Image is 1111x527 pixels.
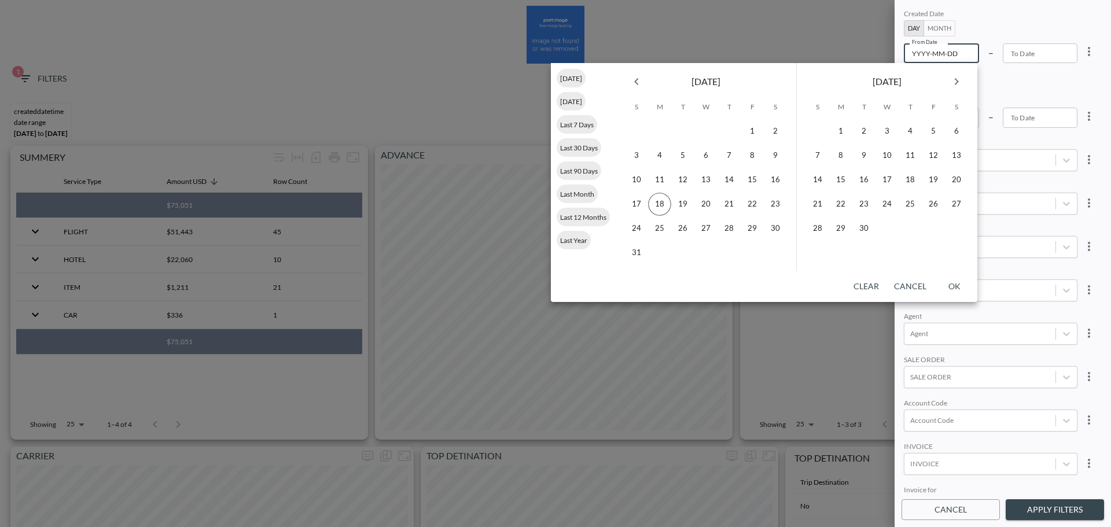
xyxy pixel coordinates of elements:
[904,73,1077,84] div: Departure Date
[625,70,648,93] button: Previous month
[648,168,671,191] button: 11
[691,73,720,90] span: [DATE]
[557,97,586,106] span: [DATE]
[625,193,648,216] button: 17
[625,217,648,240] button: 24
[904,312,1077,323] div: Agent
[557,185,598,203] div: Last Month
[625,168,648,191] button: 10
[875,168,899,191] button: 17
[672,95,693,119] span: Tuesday
[1077,452,1101,475] button: more
[945,144,968,167] button: 13
[1077,191,1101,215] button: more
[557,213,610,222] span: Last 12 Months
[557,208,610,226] div: Last 12 Months
[1006,499,1104,521] button: Apply Filters
[899,120,922,143] button: 4
[1077,40,1101,63] button: more
[1077,408,1101,432] button: more
[922,168,945,191] button: 19
[829,144,852,167] button: 8
[625,241,648,264] button: 31
[924,20,955,36] button: Month
[1077,105,1101,128] button: more
[694,168,718,191] button: 13
[904,399,1077,410] div: Account Code
[764,144,787,167] button: 9
[557,236,591,245] span: Last Year
[899,168,922,191] button: 18
[852,168,875,191] button: 16
[557,231,591,249] div: Last Year
[671,217,694,240] button: 26
[806,217,829,240] button: 28
[806,144,829,167] button: 7
[829,168,852,191] button: 15
[875,193,899,216] button: 24
[557,167,601,175] span: Last 90 Days
[936,276,973,297] button: OK
[945,168,968,191] button: 20
[671,168,694,191] button: 12
[988,46,994,59] p: –
[694,144,718,167] button: 6
[1003,108,1078,127] input: YYYY-MM-DD
[945,120,968,143] button: 6
[904,355,1077,366] div: SALE ORDER
[557,161,601,180] div: Last 90 Days
[988,110,994,123] p: –
[1077,322,1101,345] button: more
[807,95,828,119] span: Sunday
[875,144,899,167] button: 10
[557,120,597,129] span: Last 7 Days
[829,120,852,143] button: 1
[741,193,764,216] button: 22
[648,144,671,167] button: 4
[877,95,897,119] span: Wednesday
[764,193,787,216] button: 23
[557,190,598,198] span: Last Month
[764,217,787,240] button: 30
[945,193,968,216] button: 27
[741,168,764,191] button: 15
[742,95,763,119] span: Friday
[625,144,648,167] button: 3
[922,120,945,143] button: 5
[694,217,718,240] button: 27
[741,144,764,167] button: 8
[648,217,671,240] button: 25
[922,144,945,167] button: 12
[1077,365,1101,388] button: more
[764,168,787,191] button: 16
[557,92,586,110] div: [DATE]
[904,485,1077,496] div: Invoice for
[671,193,694,216] button: 19
[902,499,1000,521] button: Cancel
[899,193,922,216] button: 25
[718,217,741,240] button: 28
[854,95,874,119] span: Tuesday
[1077,278,1101,301] button: more
[557,138,601,157] div: Last 30 Days
[718,168,741,191] button: 14
[900,95,921,119] span: Thursday
[852,120,875,143] button: 2
[1077,148,1101,171] button: more
[852,144,875,167] button: 9
[889,276,931,297] button: Cancel
[696,95,716,119] span: Wednesday
[829,193,852,216] button: 22
[765,95,786,119] span: Saturday
[557,143,601,152] span: Last 30 Days
[923,95,944,119] span: Friday
[1003,43,1078,63] input: YYYY-MM-DD
[806,168,829,191] button: 14
[718,193,741,216] button: 21
[945,70,968,93] button: Next month
[718,144,741,167] button: 7
[904,20,924,36] button: Day
[852,193,875,216] button: 23
[873,73,902,90] span: [DATE]
[764,120,787,143] button: 2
